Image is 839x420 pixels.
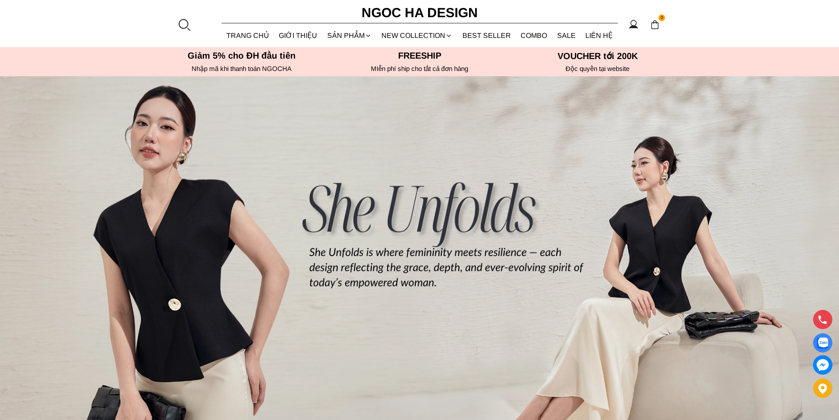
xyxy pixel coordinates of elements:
[511,51,684,61] h5: VOUCHER tới 200K
[813,355,832,375] a: messenger
[516,24,552,47] a: Combo
[458,24,516,47] a: BEST SELLER
[377,24,458,47] a: NEW COLLECTION
[511,65,684,73] h6: Độc quyền tại website
[650,20,660,30] img: img-CART-ICON-ksit0nf1
[658,15,665,22] span: 0
[222,24,274,47] a: TRANG CHỦ
[552,24,581,47] a: SALE
[354,2,486,23] a: Ngoc Ha Design
[333,65,506,73] h6: MIễn phí ship cho tất cả đơn hàng
[192,65,292,72] font: Nhập mã khi thanh toán NGOCHA
[398,51,441,60] font: Freeship
[580,24,618,47] a: LIÊN HỆ
[188,51,296,60] font: Giảm 5% cho ĐH đầu tiên
[813,333,832,353] a: Display image
[817,338,828,349] img: Display image
[274,24,322,47] a: GIỚI THIỆU
[322,24,377,47] div: SẢN PHẨM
